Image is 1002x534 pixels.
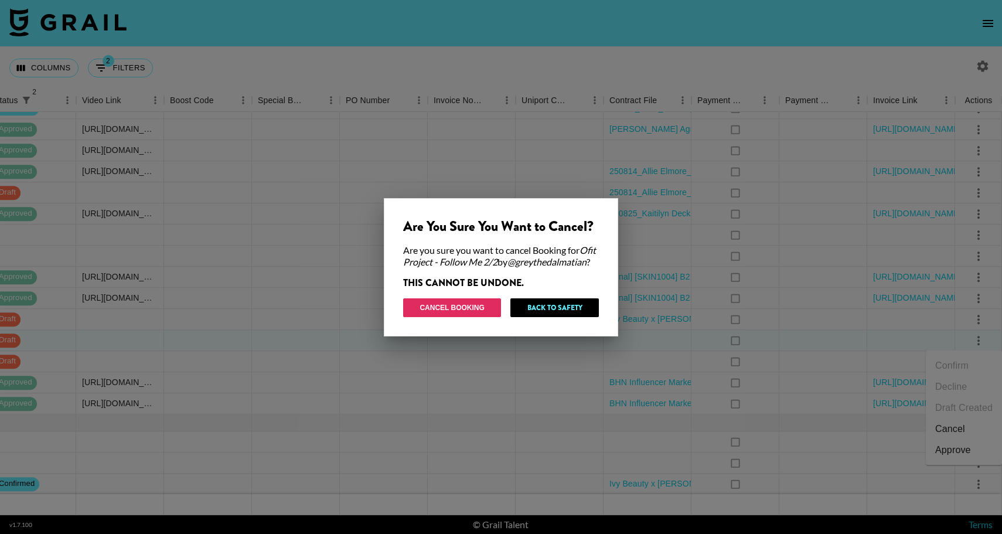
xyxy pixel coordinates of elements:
[403,217,599,235] div: Are You Sure You Want to Cancel?
[403,244,596,267] em: Ofit Project - Follow Me 2/2
[403,244,599,268] div: Are you sure you want to cancel Booking for by ?
[403,298,501,317] button: Cancel Booking
[507,256,587,267] em: @ greythedalmatian
[403,277,599,289] div: THIS CANNOT BE UNDONE.
[510,298,599,317] button: Back to Safety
